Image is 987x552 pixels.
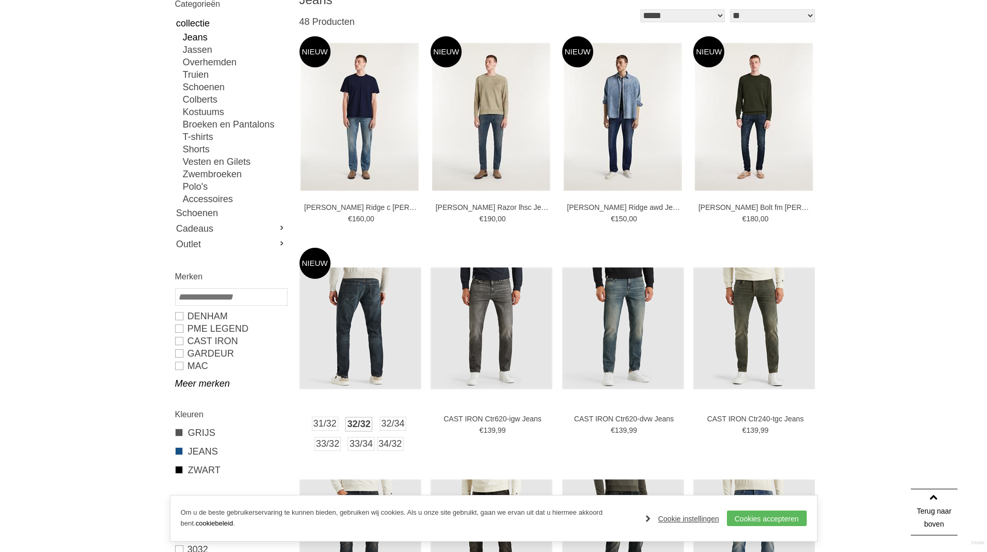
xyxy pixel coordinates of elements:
[698,203,812,212] a: [PERSON_NAME] Bolt fm [PERSON_NAME]
[175,426,287,440] a: GRIJS
[175,16,287,31] a: collectie
[695,43,813,191] img: DENHAM Bolt fm jack Jeans
[183,143,287,155] a: Shorts
[183,193,287,205] a: Accessoires
[479,426,483,434] span: €
[175,335,287,347] a: CAST IRON
[611,426,615,434] span: €
[183,155,287,168] a: Vesten en Gilets
[183,44,287,56] a: Jassen
[312,417,338,431] a: 31/32
[364,215,366,223] span: ,
[183,118,287,131] a: Broeken en Pantalons
[436,203,550,212] a: [PERSON_NAME] Razor lhsc Jeans
[742,215,747,223] span: €
[175,221,287,236] a: Cadeaus
[629,426,637,434] span: 99
[175,322,287,335] a: PME LEGEND
[175,310,287,322] a: DENHAM
[627,215,629,223] span: ,
[175,270,287,283] h2: Merken
[746,426,758,434] span: 139
[646,511,719,527] a: Cookie instellingen
[366,215,375,223] span: 00
[181,507,636,529] p: Om u de beste gebruikerservaring te kunnen bieden, gebruiken wij cookies. Als u onze site gebruik...
[698,414,812,423] a: CAST IRON Ctr240-tgc Jeans
[175,360,287,372] a: MAC
[175,205,287,221] a: Schoenen
[183,68,287,81] a: Truien
[483,426,495,434] span: 139
[299,17,355,27] span: 48 Producten
[175,236,287,252] a: Outlet
[301,43,419,191] img: DENHAM Ridge c hadden Jeans
[183,106,287,118] a: Kostuums
[693,267,815,389] img: CAST IRON Ctr240-tgc Jeans
[183,131,287,143] a: T-shirts
[183,81,287,93] a: Schoenen
[495,215,497,223] span: ,
[175,347,287,360] a: GARDEUR
[436,414,550,423] a: CAST IRON Ctr620-igw Jeans
[432,43,550,191] img: DENHAM Razor lhsc Jeans
[562,267,684,389] img: CAST IRON Ctr620-dvw Jeans
[759,215,761,223] span: ,
[345,417,373,432] a: 32/32
[629,215,637,223] span: 00
[314,437,341,451] a: 33/32
[352,215,364,223] span: 160
[746,215,758,223] span: 180
[183,168,287,180] a: Zwembroeken
[567,414,681,423] a: CAST IRON Ctr620-dvw Jeans
[183,93,287,106] a: Colberts
[348,437,374,451] a: 33/34
[761,215,769,223] span: 00
[615,426,627,434] span: 139
[195,519,233,527] a: cookiebeleid
[175,377,287,390] a: Meer merken
[483,215,495,223] span: 190
[627,426,629,434] span: ,
[348,215,352,223] span: €
[497,215,506,223] span: 00
[183,31,287,44] a: Jeans
[479,215,483,223] span: €
[380,417,406,431] a: 32/34
[759,426,761,434] span: ,
[742,426,747,434] span: €
[183,56,287,68] a: Overhemden
[175,463,287,477] a: ZWART
[911,489,957,535] a: Terug naar boven
[567,203,681,212] a: [PERSON_NAME] Ridge awd Jeans
[175,408,287,421] h2: Kleuren
[727,511,807,526] a: Cookies accepteren
[611,215,615,223] span: €
[971,536,984,549] a: Divide
[377,437,404,451] a: 34/32
[175,445,287,458] a: JEANS
[299,267,421,389] img: PME LEGEND Ptr2508723-gib Jeans
[183,180,287,193] a: Polo's
[564,43,682,191] img: DENHAM Ridge awd Jeans
[304,203,418,212] a: [PERSON_NAME] Ridge c [PERSON_NAME] [PERSON_NAME]
[761,426,769,434] span: 99
[615,215,627,223] span: 150
[431,267,552,389] img: CAST IRON Ctr620-igw Jeans
[497,426,506,434] span: 99
[495,426,497,434] span: ,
